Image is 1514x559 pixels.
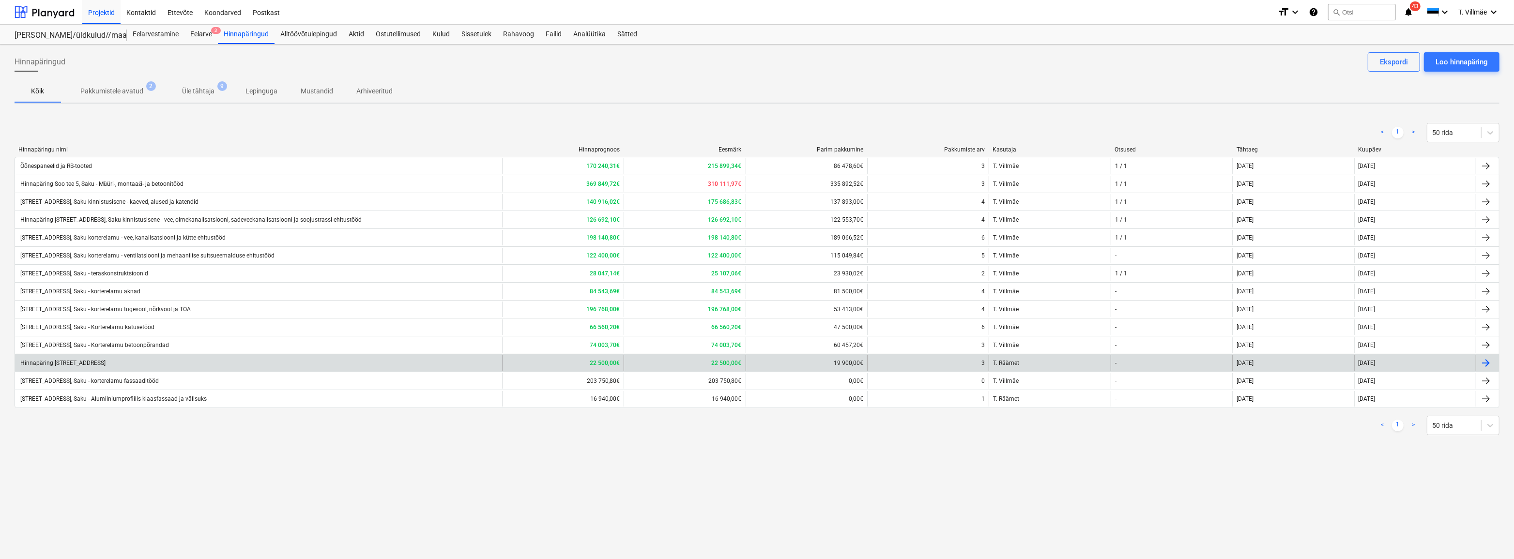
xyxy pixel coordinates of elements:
[1410,1,1421,11] span: 43
[981,252,985,259] div: 5
[505,146,620,153] div: Hinnaprognoos
[356,86,393,96] p: Arhiveeritud
[15,30,115,41] div: [PERSON_NAME]/üldkulud//maatööd (2101817//2101766)
[749,146,863,153] div: Parim pakkumine
[1407,420,1419,431] a: Next page
[1392,420,1404,431] a: Page 1 is your current page
[746,284,867,299] div: 81 500,00€
[1115,395,1116,402] div: -
[19,270,148,277] div: [STREET_ADDRESS], Saku - teraskonstruktsioonid
[1115,252,1116,259] div: -
[1359,234,1376,241] div: [DATE]
[708,306,742,313] b: 196 768,00€
[301,86,333,96] p: Mustandid
[245,86,277,96] p: Lepinguga
[712,342,742,348] b: 74 003,70€
[1115,306,1116,313] div: -
[586,234,620,241] b: 198 140,80€
[1115,360,1116,366] div: -
[981,378,985,384] div: 0
[540,25,567,44] a: Failid
[1115,342,1116,348] div: -
[1309,6,1318,18] i: Abikeskus
[1359,198,1376,205] div: [DATE]
[586,181,620,187] b: 369 849,72€
[1237,198,1254,205] div: [DATE]
[1237,270,1254,277] div: [DATE]
[708,181,742,187] b: 310 111,97€
[456,25,497,44] a: Sissetulek
[590,342,620,348] b: 74 003,70€
[1359,181,1376,187] div: [DATE]
[989,302,1110,317] div: T. Villmäe
[19,288,140,295] div: [STREET_ADDRESS], Saku - korterelamu aknad
[1407,127,1419,138] a: Next page
[871,146,985,153] div: Pakkumiste arv
[989,194,1110,210] div: T. Villmäe
[981,198,985,205] div: 4
[746,212,867,227] div: 122 553,70€
[1115,234,1127,241] div: 1 / 1
[746,319,867,335] div: 47 500,00€
[218,25,275,44] div: Hinnapäringud
[19,324,154,331] div: [STREET_ADDRESS], Saku - Korterelamu katusetööd
[1115,270,1127,277] div: 1 / 1
[19,360,106,366] div: Hinnapäring [STREET_ADDRESS]
[427,25,456,44] a: Kulud
[1436,56,1488,68] div: Loo hinnapäring
[590,288,620,295] b: 84 543,69€
[989,230,1110,245] div: T. Villmäe
[1278,6,1289,18] i: format_size
[746,194,867,210] div: 137 893,00€
[497,25,540,44] div: Rahavoog
[1237,288,1254,295] div: [DATE]
[1359,288,1376,295] div: [DATE]
[1328,4,1396,20] button: Otsi
[746,248,867,263] div: 115 049,84€
[1115,378,1116,384] div: -
[1359,216,1376,223] div: [DATE]
[712,360,742,366] b: 22 500,00€
[184,25,218,44] div: Eelarve
[1458,8,1487,16] span: T. Villmäe
[1237,342,1254,348] div: [DATE]
[981,270,985,277] div: 2
[19,378,159,384] div: [STREET_ADDRESS], Saku - korterelamu fassaaditööd
[19,306,191,313] div: [STREET_ADDRESS], Saku - korterelamu tugevool, nõrkvool ja TOA
[746,355,867,371] div: 19 900,00€
[586,163,620,169] b: 170 240,31€
[567,25,612,44] a: Analüütika
[275,25,343,44] a: Alltöövõtulepingud
[746,337,867,353] div: 60 457,20€
[590,270,620,277] b: 28 047,14€
[370,25,427,44] a: Ostutellimused
[1359,324,1376,331] div: [DATE]
[26,86,49,96] p: Kõik
[19,234,226,241] div: [STREET_ADDRESS], Saku korterelamu - vee, kanalisatsiooni ja kütte ehitustööd
[590,360,620,366] b: 22 500,00€
[1237,324,1254,331] div: [DATE]
[989,373,1110,389] div: T. Villmäe
[1404,6,1413,18] i: notifications
[712,270,742,277] b: 25 107,06€
[1439,6,1451,18] i: keyboard_arrow_down
[1115,216,1127,223] div: 1 / 1
[19,216,362,223] div: Hinnapäring [STREET_ADDRESS], Saku kinnistusisene - vee, olmekanalisatsiooni, sadeveekanalisatsio...
[343,25,370,44] a: Aktid
[19,252,275,259] div: [STREET_ADDRESS], Saku korterelamu - ventilatsiooni ja mehaanilise suitsueemalduse ehitustööd
[1380,56,1408,68] div: Ekspordi
[586,306,620,313] b: 196 768,00€
[1115,181,1127,187] div: 1 / 1
[586,198,620,205] b: 140 916,02€
[1237,216,1254,223] div: [DATE]
[1392,127,1404,138] a: Page 1 is your current page
[19,163,92,169] div: Õõnespaneelid ja RB-tooted
[1237,181,1254,187] div: [DATE]
[989,284,1110,299] div: T. Villmäe
[1359,378,1376,384] div: [DATE]
[127,25,184,44] a: Eelarvestamine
